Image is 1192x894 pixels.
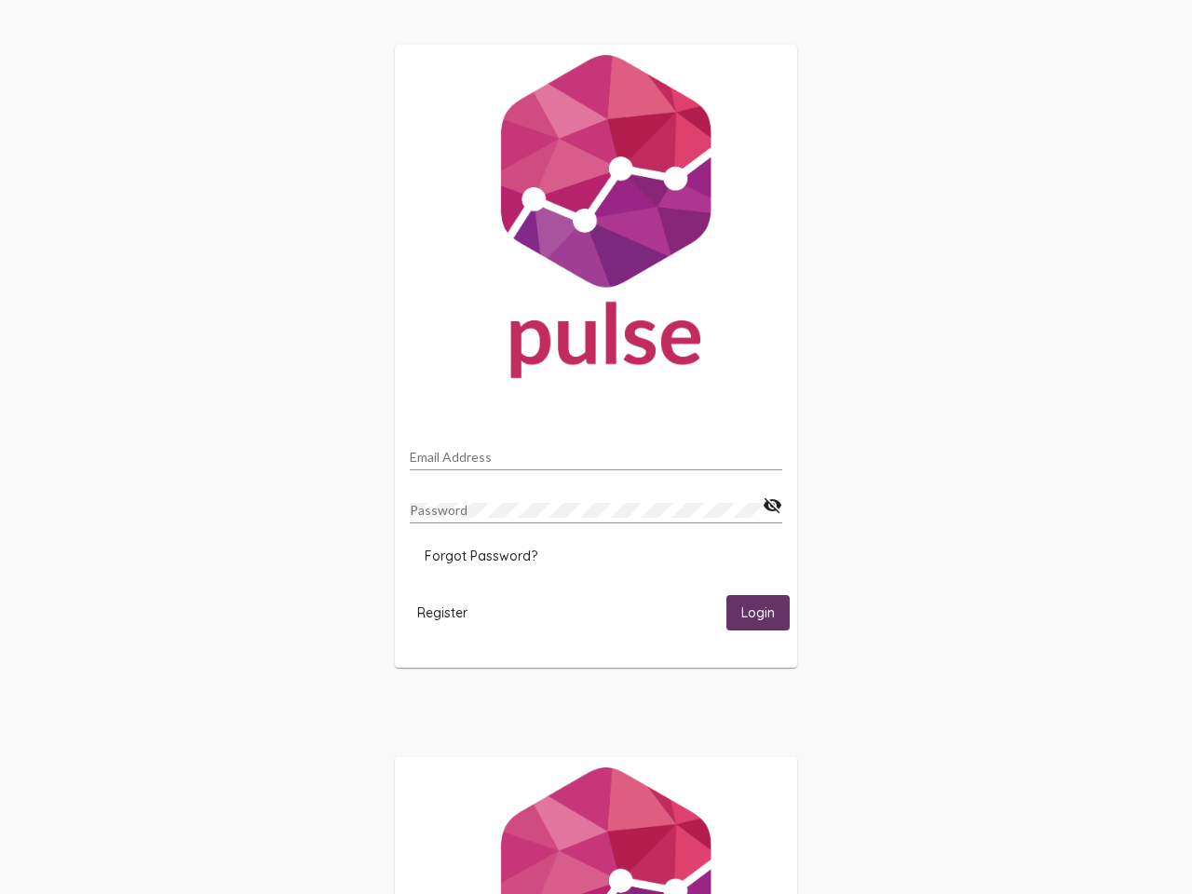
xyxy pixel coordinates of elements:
img: Pulse For Good Logo [395,45,797,397]
span: Login [741,605,775,622]
span: Register [417,604,467,621]
span: Forgot Password? [425,548,537,564]
mat-icon: visibility_off [763,494,782,517]
button: Login [726,595,790,630]
button: Register [402,595,482,630]
button: Forgot Password? [410,539,552,573]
